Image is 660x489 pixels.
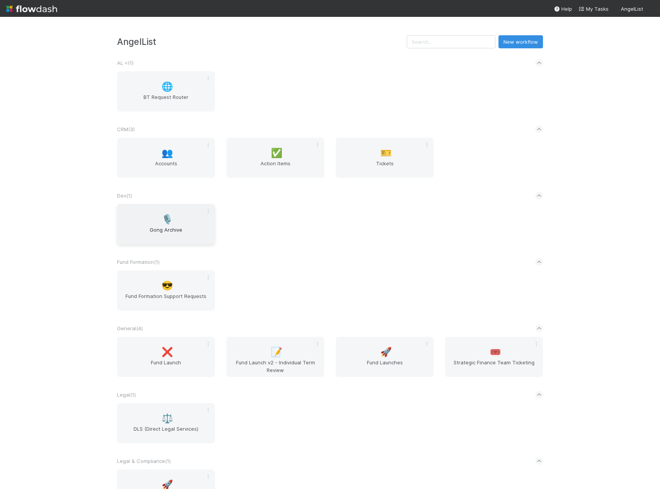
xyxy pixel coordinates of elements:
[117,337,215,377] a: ❌Fund Launch
[117,204,215,244] a: 🎙️Gong Archive
[407,35,495,48] input: Search...
[498,35,543,48] button: New workflow
[229,160,321,175] span: Action Items
[578,5,609,13] a: My Tasks
[117,392,136,398] span: Legal ( 1 )
[271,148,282,158] span: ✅
[162,413,173,423] span: ⚖️
[117,458,171,464] span: Legal & Compliance ( 1 )
[117,138,215,178] a: 👥Accounts
[117,36,407,47] h3: AngelList
[380,148,392,158] span: 🎫
[117,325,143,331] span: General ( 4 )
[120,160,212,175] span: Accounts
[339,359,431,374] span: Fund Launches
[490,347,501,357] span: 🎟️
[226,138,324,178] a: ✅Action Items
[162,82,173,92] span: 🌐
[6,2,57,15] img: logo-inverted-e16ddd16eac7371096b0.svg
[339,160,431,175] span: Tickets
[117,60,134,66] span: AL < ( 1 )
[162,214,173,224] span: 🎙️
[117,403,215,443] a: ⚖️DLS (Direct Legal Services)
[271,347,282,357] span: 📝
[117,126,135,132] span: CRM ( 3 )
[162,148,173,158] span: 👥
[336,337,434,377] a: 🚀Fund Launches
[120,93,212,109] span: BT Request Router
[336,138,434,178] a: 🎫Tickets
[117,259,160,265] span: Fund Formation ( 1 )
[117,193,132,199] span: Dev ( 1 )
[120,292,212,308] span: Fund Formation Support Requests
[554,5,572,13] div: Help
[445,337,543,377] a: 🎟️Strategic Finance Team Ticketing
[120,359,212,374] span: Fund Launch
[162,347,173,357] span: ❌
[226,337,324,377] a: 📝Fund Launch v2 - Individual Term Review
[120,226,212,241] span: Gong Archive
[448,359,540,374] span: Strategic Finance Team Ticketing
[117,71,215,112] a: 🌐BT Request Router
[162,281,173,291] span: 😎
[646,5,654,13] img: avatar_c747b287-0112-4b47-934f-47379b6131e2.png
[229,359,321,374] span: Fund Launch v2 - Individual Term Review
[380,347,392,357] span: 🚀
[120,425,212,440] span: DLS (Direct Legal Services)
[621,6,643,12] span: AngelList
[578,6,609,12] span: My Tasks
[117,270,215,311] a: 😎Fund Formation Support Requests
